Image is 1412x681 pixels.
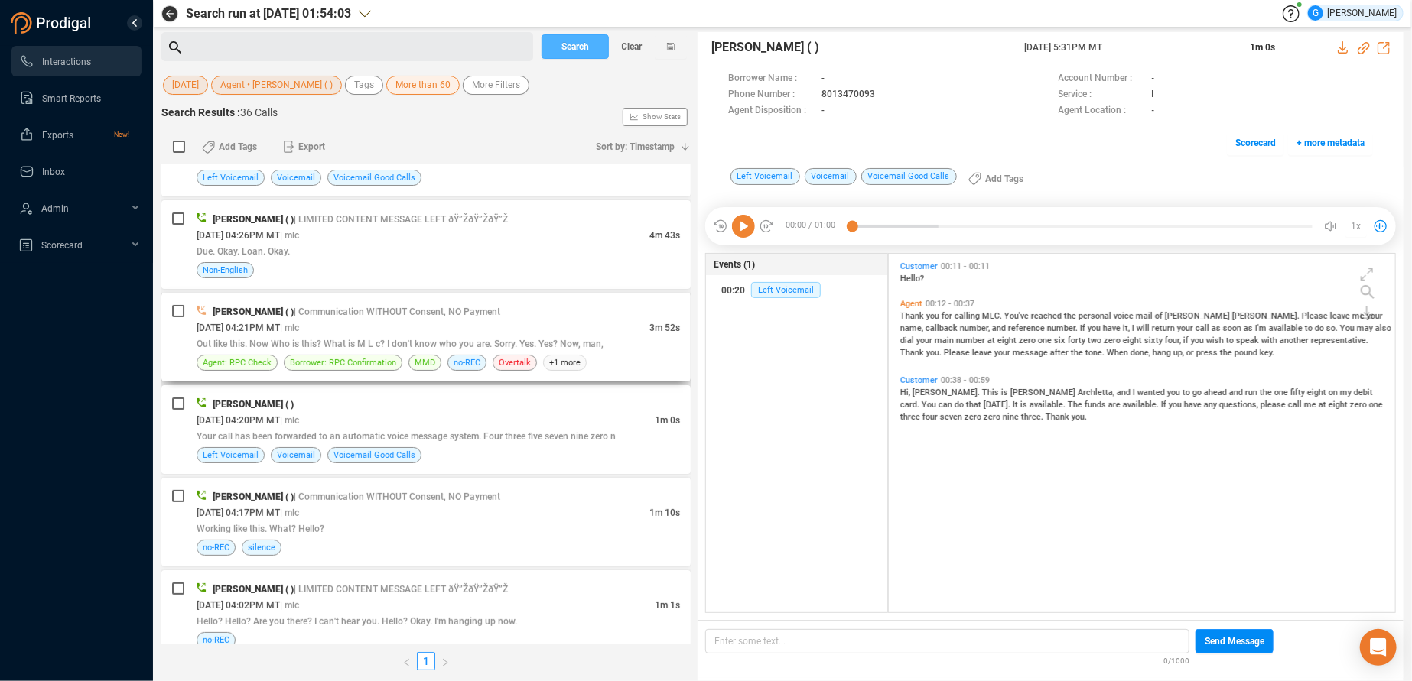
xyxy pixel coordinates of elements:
span: Inbox [42,167,65,177]
li: Previous Page [397,652,417,670]
span: Tags [354,76,374,95]
span: so. [1326,323,1340,333]
span: [DATE]. [984,400,1013,410]
span: New! [114,119,129,150]
span: Export [298,135,325,159]
span: speak [1236,336,1261,345]
span: that [966,400,984,410]
span: 1m 0s [1250,42,1275,53]
span: you. [1072,412,1087,422]
span: +1 more [543,355,587,371]
span: 00:00 / 01:00 [774,215,852,238]
span: [PERSON_NAME] [1010,388,1078,397]
button: Sort by: Timestamp [587,135,691,159]
span: I [1132,323,1137,333]
span: | LIMITED CONTENT MESSAGE LEFT ðŸ”ŽðŸ”ŽðŸ”Ž [294,214,508,225]
span: [PERSON_NAME] ( ) [213,306,294,317]
span: run [1245,388,1260,397]
span: Due. Okay. Loan. Okay. [197,246,290,257]
span: callback [926,323,960,333]
span: me [1352,311,1367,321]
span: 00:11 - 00:11 [938,261,993,271]
span: + more metadata [1297,131,1365,155]
span: | mlc [280,415,299,426]
span: 36 Calls [240,106,278,118]
span: to [1226,336,1236,345]
span: after [1050,348,1071,358]
span: questions, [1219,400,1261,410]
span: it, [1123,323,1132,333]
span: done, [1131,348,1153,358]
span: Thank [900,311,926,321]
span: Please [944,348,972,358]
span: Events (1) [714,258,755,271]
span: and [1229,388,1245,397]
span: Add Tags [219,135,257,159]
span: hang [1153,348,1173,358]
img: prodigal-logo [11,12,95,34]
span: [DATE] 04:26PM MT [197,230,280,241]
span: zero [1350,400,1369,410]
span: Add Tags [985,167,1023,191]
span: four, [1165,336,1183,345]
span: may [1357,323,1375,333]
span: fifty [1290,388,1307,397]
span: zero [984,412,1003,422]
span: [PERSON_NAME] ( ) [213,399,294,410]
span: pound [1235,348,1260,358]
span: Thank [1046,412,1072,422]
span: eight [1123,336,1144,345]
span: funds [1085,400,1108,410]
span: dial [900,336,916,345]
span: Exports [42,130,73,141]
span: Left Voicemail [203,170,259,185]
span: one [1274,388,1290,397]
span: Your call has been forwarded to an automatic voice message system. Four three five seven nine zero n [197,431,616,442]
span: Voicemail [277,170,315,185]
span: my [1340,388,1354,397]
span: Phone Number : [728,87,814,103]
span: at [1319,400,1329,410]
span: | Communication WITHOUT Consent, NO Payment [294,306,500,317]
button: 00:20Left Voicemail [706,275,887,306]
span: - [821,103,825,119]
span: Interactions [42,57,91,67]
span: Voicemail Good Calls [861,168,957,185]
span: | mlc [280,323,299,333]
button: + more metadata [1288,131,1373,155]
button: 1x [1345,216,1367,237]
button: right [435,652,455,670]
span: soon [1223,323,1244,333]
span: me [1304,400,1319,410]
span: 8013470093 [821,87,875,103]
span: Search [561,34,589,59]
span: It [1013,400,1020,410]
span: When [1107,348,1131,358]
li: Interactions [11,46,142,76]
span: press [1196,348,1220,358]
span: Agent [900,299,922,309]
a: Inbox [19,156,129,186]
span: as [1212,323,1223,333]
span: are [1108,400,1123,410]
span: one [1038,336,1054,345]
span: Clear [622,34,643,59]
span: number. [1047,323,1080,333]
span: [DATE] 04:20PM MT [197,415,280,426]
span: [DATE] 04:02PM MT [197,600,280,611]
span: [DATE] 5:31PM MT [1025,41,1231,54]
span: Left Voicemail [751,282,821,298]
span: Out like this. Now Who is this? What is M L c? I don't know who you are. Sorry. Yes. Yes? Now, man, [197,339,604,349]
span: Archletta, [1078,388,1117,397]
span: the [1064,311,1079,321]
span: Voicemail [805,168,857,185]
span: one [1369,400,1383,410]
span: main [935,336,956,345]
span: More Filters [472,76,520,95]
span: to [1183,388,1192,397]
span: you [1169,400,1184,410]
span: [PERSON_NAME] [1165,311,1232,321]
span: 0/1000 [1163,653,1189,666]
span: 1m 0s [655,415,680,426]
span: Send Message [1205,629,1264,653]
